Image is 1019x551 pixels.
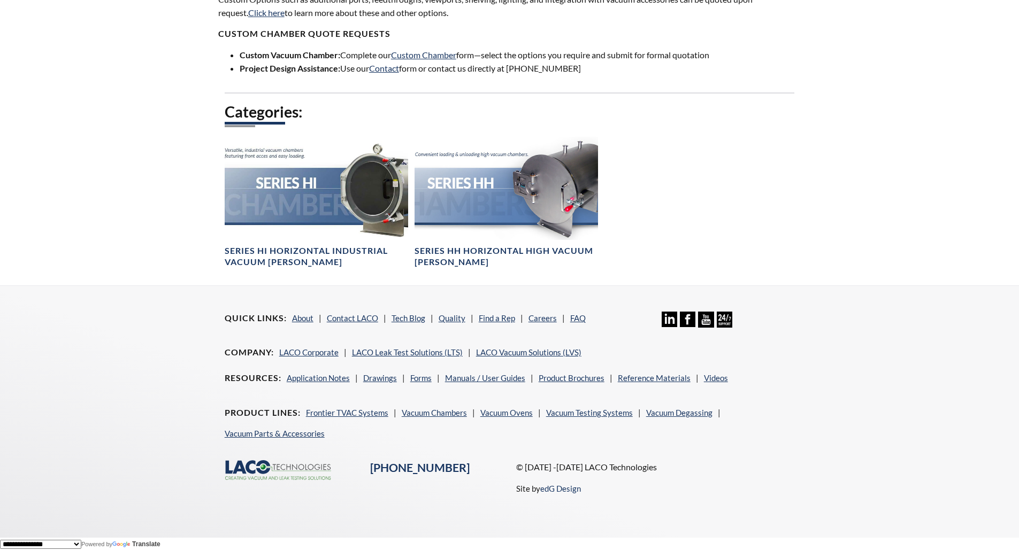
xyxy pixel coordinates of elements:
[225,372,281,384] h4: Resources
[279,347,339,357] a: LACO Corporate
[240,48,801,62] li: Complete our form—select the options you require and submit for formal quotation
[225,407,301,418] h4: Product Lines
[352,347,463,357] a: LACO Leak Test Solutions (LTS)
[240,61,801,75] li: Use our form or contact us directly at [PHONE_NUMBER]
[370,461,470,475] a: [PHONE_NUMBER]
[704,373,728,383] a: Videos
[369,63,399,73] a: Contact
[539,373,604,383] a: Product Brochures
[415,245,598,268] h4: Series HH Horizontal High Vacuum [PERSON_NAME]
[540,484,581,493] a: edG Design
[225,313,287,324] h4: Quick Links
[445,373,525,383] a: Manuals / User Guides
[225,245,408,268] h4: Series HI Horizontal Industrial Vacuum [PERSON_NAME]
[392,313,425,323] a: Tech Blog
[646,408,712,417] a: Vacuum Degassing
[391,50,456,60] a: Custom Chamber
[292,313,313,323] a: About
[528,313,557,323] a: Careers
[439,313,465,323] a: Quality
[225,347,274,358] h4: Company
[225,429,325,438] a: Vacuum Parts & Accessories
[546,408,633,417] a: Vacuum Testing Systems
[363,373,397,383] a: Drawings
[225,102,795,122] h2: Categories:
[415,137,598,268] a: Series HH ChamberSeries HH Horizontal High Vacuum [PERSON_NAME]
[717,320,732,329] a: 24/7 Support
[306,408,388,417] a: Frontier TVAC Systems
[112,540,160,548] a: Translate
[479,313,515,323] a: Find a Rep
[516,482,581,495] p: Site by
[225,137,408,268] a: Series HI Chambers headerSeries HI Horizontal Industrial Vacuum [PERSON_NAME]
[410,373,432,383] a: Forms
[476,347,581,357] a: LACO Vacuum Solutions (LVS)
[240,63,340,73] strong: Project Design Assistance:
[218,28,801,40] h4: Custom chamber QUOTe requests
[516,460,795,474] p: © [DATE] -[DATE] LACO Technologies
[570,313,586,323] a: FAQ
[480,408,533,417] a: Vacuum Ovens
[327,313,378,323] a: Contact LACO
[240,50,340,60] strong: Custom Vacuum Chamber:
[287,373,350,383] a: Application Notes
[717,312,732,327] img: 24/7 Support Icon
[248,7,285,18] a: Click here
[618,373,691,383] a: Reference Materials
[402,408,467,417] a: Vacuum Chambers
[112,541,132,548] img: Google Translate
